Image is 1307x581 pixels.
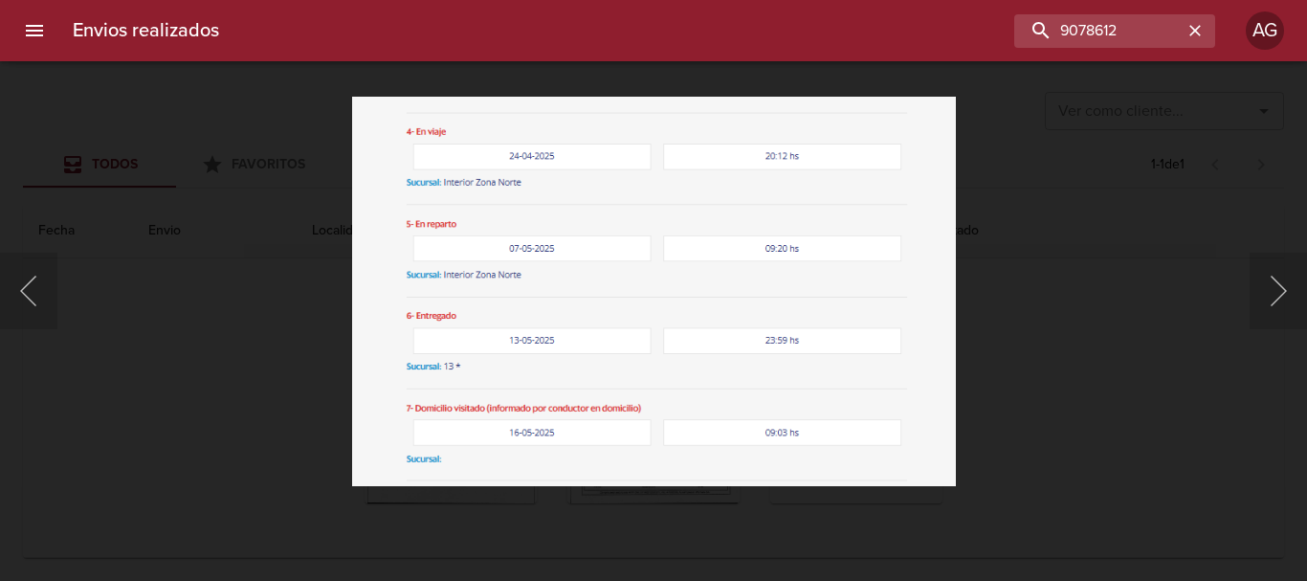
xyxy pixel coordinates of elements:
[1014,14,1183,48] input: buscar
[73,15,219,46] h6: Envios realizados
[352,96,955,485] img: Image
[1250,253,1307,329] button: Siguiente
[1246,11,1284,50] div: Abrir información de usuario
[11,8,57,54] button: menu
[1246,11,1284,50] div: AG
